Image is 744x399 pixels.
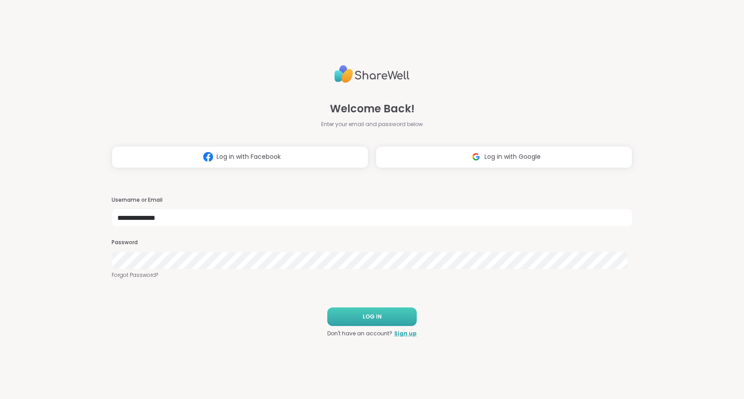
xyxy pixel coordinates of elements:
[468,149,484,165] img: ShareWell Logomark
[217,152,281,161] span: Log in with Facebook
[321,120,423,128] span: Enter your email and password below
[334,61,410,87] img: ShareWell Logo
[112,146,368,168] button: Log in with Facebook
[327,307,417,326] button: LOG IN
[200,149,217,165] img: ShareWell Logomark
[327,330,392,338] span: Don't have an account?
[363,313,382,321] span: LOG IN
[376,146,632,168] button: Log in with Google
[112,196,632,204] h3: Username or Email
[394,330,417,338] a: Sign up
[112,271,632,279] a: Forgot Password?
[330,101,415,117] span: Welcome Back!
[112,239,632,246] h3: Password
[484,152,541,161] span: Log in with Google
